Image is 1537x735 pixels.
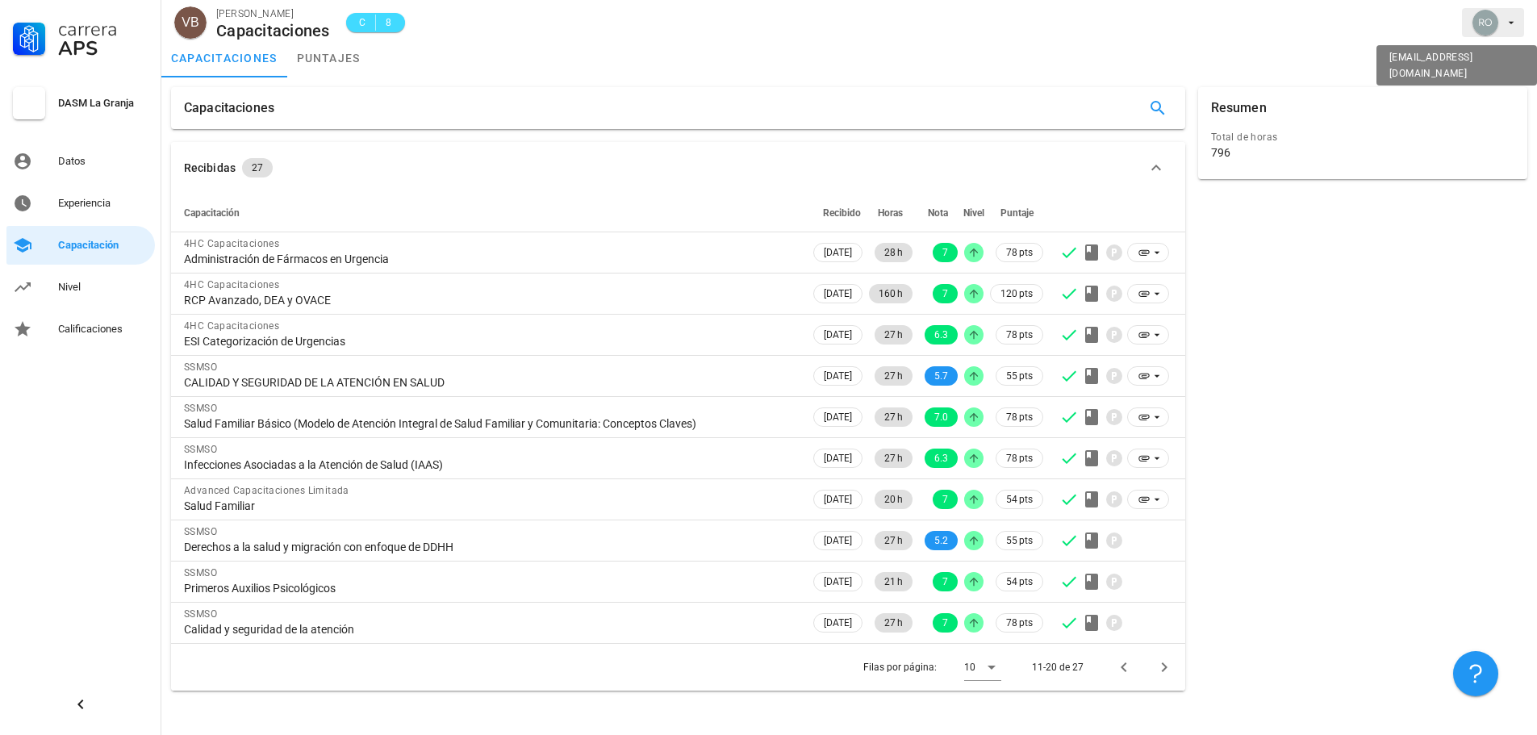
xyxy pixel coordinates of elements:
th: Horas [866,194,916,232]
div: Datos [58,155,148,168]
span: 7 [942,490,948,509]
span: 160 h [879,284,903,303]
span: 78 pts [1006,409,1033,425]
button: Página siguiente [1150,653,1179,682]
a: Experiencia [6,184,155,223]
div: Filas por página: [863,644,1001,691]
span: Capacitación [184,207,240,219]
th: Nota [916,194,961,232]
span: SSMSO [184,403,217,414]
span: Nota [928,207,948,219]
span: 27 h [884,366,903,386]
div: ESI Categorización de Urgencias [184,334,797,349]
span: [DATE] [824,532,852,549]
div: 796 [1211,145,1230,160]
span: 55 pts [1006,532,1033,549]
div: CALIDAD Y SEGURIDAD DE LA ATENCIÓN EN SALUD [184,375,797,390]
a: Datos [6,142,155,181]
div: 11-20 de 27 [1032,660,1084,674]
span: SSMSO [184,608,217,620]
span: SSMSO [184,526,217,537]
button: Página anterior [1109,653,1138,682]
span: 20 h [884,490,903,509]
span: C [356,15,369,31]
div: Derechos a la salud y migración con enfoque de DDHH [184,540,797,554]
span: 27 [252,158,263,177]
div: Administración de Fármacos en Urgencia [184,252,797,266]
a: Calificaciones [6,310,155,349]
span: 55 pts [1006,368,1033,384]
div: Resumen [1211,87,1267,129]
div: 10Filas por página: [964,654,1001,680]
span: 54 pts [1006,574,1033,590]
span: 5.7 [934,366,948,386]
div: [PERSON_NAME] [216,6,330,22]
span: 6.3 [934,325,948,345]
span: [DATE] [824,614,852,632]
th: Recibido [810,194,866,232]
span: 78 pts [1006,450,1033,466]
div: Total de horas [1211,129,1514,145]
span: [DATE] [824,573,852,591]
div: Capacitación [58,239,148,252]
div: Nivel [58,281,148,294]
span: SSMSO [184,444,217,455]
div: Carrera [58,19,148,39]
span: SSMSO [184,567,217,578]
span: 7 [942,284,948,303]
span: Nivel [963,207,984,219]
span: [DATE] [824,408,852,426]
span: 4HC Capacitaciones [184,279,279,290]
span: 78 pts [1006,327,1033,343]
span: 27 h [884,407,903,427]
div: Infecciones Asociadas a la Atención de Salud (IAAS) [184,457,797,472]
span: 27 h [884,613,903,633]
div: Recibidas [184,159,236,177]
span: 28 h [884,243,903,262]
span: VB [182,6,198,39]
div: avatar [174,6,207,39]
div: Capacitaciones [184,87,274,129]
th: Capacitación [171,194,810,232]
span: [DATE] [824,367,852,385]
span: 7 [942,243,948,262]
a: puntajes [287,39,370,77]
div: DASM La Granja [58,97,148,110]
span: [DATE] [824,491,852,508]
a: capacitaciones [161,39,287,77]
div: Experiencia [58,197,148,210]
a: Nivel [6,268,155,307]
span: 27 h [884,531,903,550]
span: 7 [942,572,948,591]
div: Calificaciones [58,323,148,336]
div: Salud Familiar [184,499,797,513]
span: Horas [878,207,903,219]
a: Capacitación [6,226,155,265]
span: [DATE] [824,326,852,344]
span: 54 pts [1006,491,1033,507]
span: 120 pts [1000,286,1033,302]
span: 5.2 [934,531,948,550]
th: Nivel [961,194,987,232]
span: 6.3 [934,449,948,468]
span: 7 [942,613,948,633]
span: 4HC Capacitaciones [184,320,279,332]
span: [DATE] [824,244,852,261]
span: Puntaje [1000,207,1034,219]
span: Advanced Capacitaciones Limitada [184,485,349,496]
div: Salud Familiar Básico (Modelo de Atención Integral de Salud Familiar y Comunitaria: Conceptos Cla... [184,416,797,431]
th: Puntaje [987,194,1046,232]
div: Capacitaciones [216,22,330,40]
div: 10 [964,660,975,674]
div: Calidad y seguridad de la atención [184,622,797,637]
span: 8 [382,15,395,31]
span: SSMSO [184,361,217,373]
span: 27 h [884,325,903,345]
span: [DATE] [824,449,852,467]
div: avatar [1472,10,1498,35]
span: 27 h [884,449,903,468]
span: 7.0 [934,407,948,427]
button: Recibidas 27 [171,142,1185,194]
div: Primeros Auxilios Psicológicos [184,581,797,595]
span: 78 pts [1006,244,1033,261]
